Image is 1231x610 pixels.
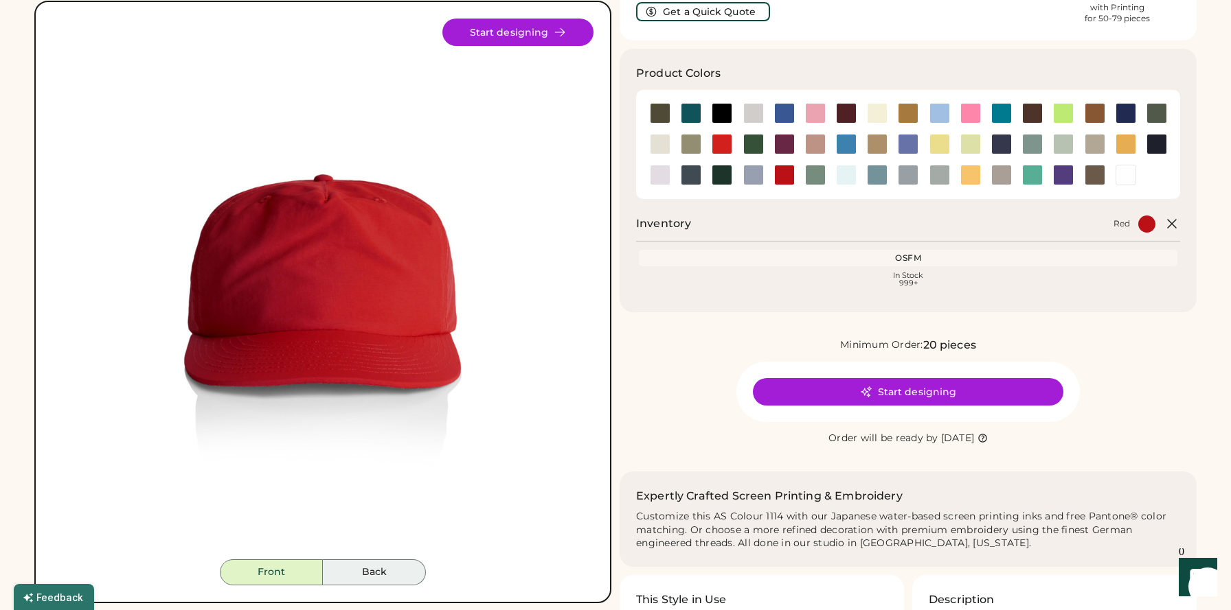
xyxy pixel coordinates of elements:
[642,272,1175,287] div: In Stock 999+
[636,591,727,608] h3: This Style in Use
[1085,2,1150,24] div: with Printing for 50-79 pieces
[1166,548,1225,607] iframe: Front Chat
[636,2,770,21] button: Get a Quick Quote
[442,19,594,46] button: Start designing
[941,432,975,445] div: [DATE]
[828,432,938,445] div: Order will be ready by
[636,510,1180,551] div: Customize this AS Colour 1114 with our Japanese water-based screen printing inks and free Pantone...
[52,19,594,559] img: 1114 - Red Front Image
[642,253,1175,263] div: OSFM
[753,378,1063,406] button: Start designing
[1114,218,1130,229] div: Red
[323,559,426,585] button: Back
[220,559,323,585] button: Front
[923,337,976,353] div: 20 pieces
[636,215,691,232] h2: Inventory
[929,591,995,608] h3: Description
[52,19,594,559] div: 1114 Style Image
[636,65,721,82] h3: Product Colors
[840,338,923,352] div: Minimum Order:
[636,488,903,504] h2: Expertly Crafted Screen Printing & Embroidery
